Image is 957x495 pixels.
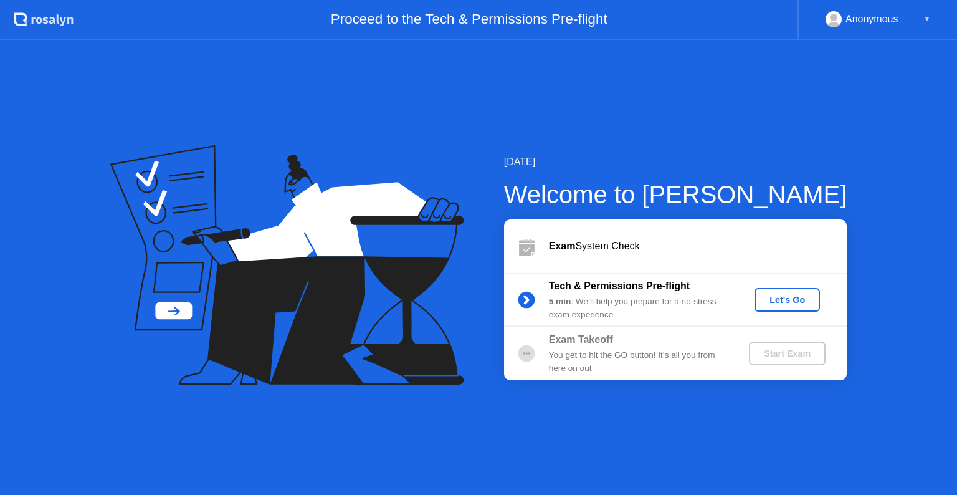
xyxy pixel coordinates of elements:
b: Tech & Permissions Pre-flight [549,281,690,291]
div: ▼ [924,11,930,27]
div: Welcome to [PERSON_NAME] [504,176,847,213]
div: System Check [549,239,847,254]
div: Anonymous [845,11,898,27]
button: Start Exam [749,342,826,365]
div: : We’ll help you prepare for a no-stress exam experience [549,296,728,321]
b: Exam [549,241,576,251]
b: Exam Takeoff [549,334,613,345]
b: 5 min [549,297,571,306]
div: Let's Go [759,295,815,305]
div: [DATE] [504,155,847,170]
div: Start Exam [754,348,821,358]
div: You get to hit the GO button! It’s all you from here on out [549,349,728,375]
button: Let's Go [755,288,820,312]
